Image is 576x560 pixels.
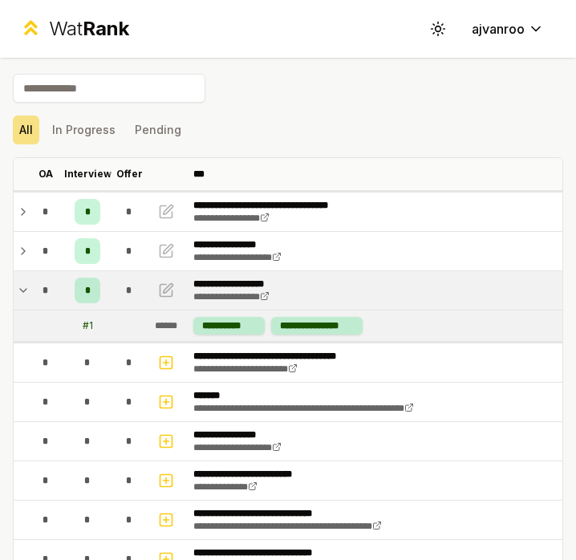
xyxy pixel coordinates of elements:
[459,14,557,43] button: ajvanroo
[64,168,112,181] p: Interview
[128,116,188,144] button: Pending
[19,16,129,42] a: WatRank
[83,17,129,40] span: Rank
[13,116,39,144] button: All
[46,116,122,144] button: In Progress
[39,168,53,181] p: OA
[472,19,525,39] span: ajvanroo
[83,319,93,332] div: # 1
[49,16,129,42] div: Wat
[116,168,143,181] p: Offer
